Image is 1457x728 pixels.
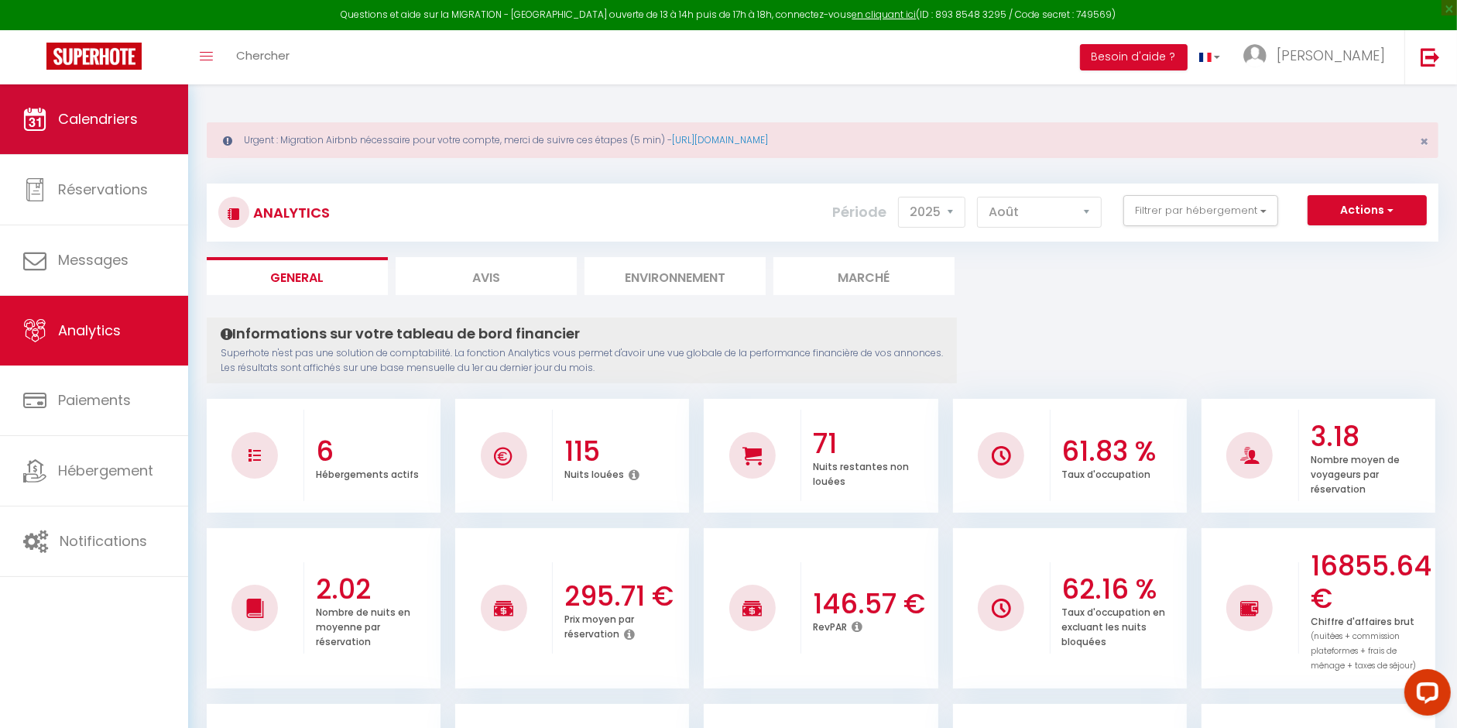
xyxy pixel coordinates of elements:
button: Besoin d'aide ? [1080,44,1188,70]
li: General [207,257,388,295]
span: Messages [58,250,129,270]
li: Avis [396,257,577,295]
a: [URL][DOMAIN_NAME] [672,133,768,146]
p: Nuits restantes non louées [813,457,909,488]
img: ... [1243,44,1267,67]
button: Filtrer par hébergement [1123,195,1278,226]
p: Nombre moyen de voyageurs par réservation [1311,450,1400,496]
h3: 61.83 % [1062,435,1183,468]
div: Urgent : Migration Airbnb nécessaire pour votre compte, merci de suivre ces étapes (5 min) - [207,122,1438,158]
iframe: LiveChat chat widget [1392,663,1457,728]
span: Calendriers [58,109,138,129]
p: Hébergements actifs [316,465,419,481]
a: ... [PERSON_NAME] [1232,30,1404,84]
h4: Informations sur votre tableau de bord financier [221,325,943,342]
p: Superhote n'est pas une solution de comptabilité. La fonction Analytics vous permet d'avoir une v... [221,346,943,376]
h3: 295.71 € [564,580,685,613]
h3: 71 [813,428,934,460]
a: Chercher [225,30,301,84]
label: Période [832,195,886,229]
p: RevPAR [813,617,847,634]
span: Réservations [58,180,148,199]
h3: 6 [316,435,437,468]
p: Prix moyen par réservation [564,610,634,640]
img: NO IMAGE [1240,599,1260,617]
span: Chercher [236,47,290,64]
img: NO IMAGE [992,599,1011,618]
li: Marché [773,257,955,295]
h3: 3.18 [1311,421,1431,453]
button: Actions [1308,195,1427,226]
img: NO IMAGE [249,449,261,462]
p: Taux d'occupation en excluant les nuits bloquées [1062,603,1166,648]
span: Notifications [60,531,147,551]
p: Nombre de nuits en moyenne par réservation [316,603,410,648]
h3: Analytics [249,195,330,230]
h3: 16855.64 € [1311,550,1431,615]
span: Hébergement [58,461,153,480]
button: Close [1420,135,1428,149]
img: Super Booking [46,43,142,70]
h3: 146.57 € [813,588,934,620]
span: [PERSON_NAME] [1277,46,1385,65]
span: × [1420,132,1428,151]
p: Nuits louées [564,465,624,481]
span: (nuitées + commission plateformes + frais de ménage + taxes de séjour) [1311,630,1416,671]
h3: 115 [564,435,685,468]
span: Analytics [58,321,121,340]
h3: 62.16 % [1062,573,1183,606]
h3: 2.02 [316,573,437,606]
li: Environnement [585,257,766,295]
p: Taux d'occupation [1062,465,1151,481]
a: en cliquant ici [852,8,917,21]
span: Paiements [58,390,131,410]
img: logout [1421,47,1440,67]
p: Chiffre d'affaires brut [1311,612,1416,672]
